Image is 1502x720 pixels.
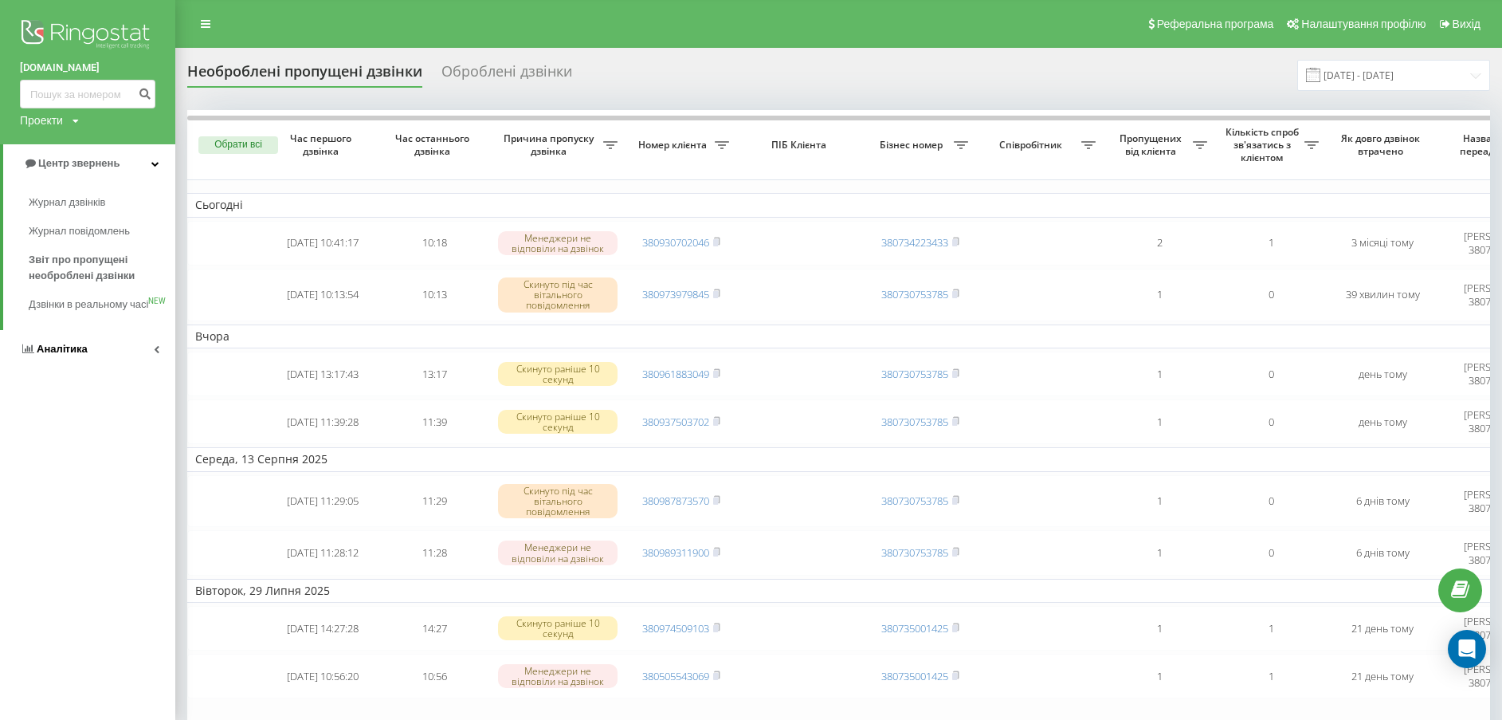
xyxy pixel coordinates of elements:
[29,188,175,217] a: Журнал дзвінків
[267,399,378,444] td: [DATE] 11:39:28
[267,352,378,396] td: [DATE] 13:17:43
[1104,530,1215,575] td: 1
[642,415,709,429] a: 380937503702
[1215,221,1327,266] td: 1
[1215,269,1327,321] td: 0
[378,399,490,444] td: 11:39
[873,139,954,151] span: Бізнес номер
[1104,352,1215,396] td: 1
[1104,475,1215,528] td: 1
[498,410,618,434] div: Скинуто раніше 10 секунд
[1339,132,1426,157] span: Як довго дзвінок втрачено
[498,664,618,688] div: Менеджери не відповіли на дзвінок
[881,545,948,560] a: 380730753785
[881,235,948,250] a: 380734223433
[1215,352,1327,396] td: 0
[881,669,948,683] a: 380735001425
[498,484,618,519] div: Скинуто під час вітального повідомлення
[198,136,278,154] button: Обрати всі
[633,139,715,151] span: Номер клієнта
[267,606,378,651] td: [DATE] 14:27:28
[267,475,378,528] td: [DATE] 11:29:05
[441,63,572,88] div: Оброблені дзвінки
[3,144,175,183] a: Центр звернень
[37,343,88,355] span: Аналiтика
[498,231,618,255] div: Менеджери не відповіли на дзвінок
[1104,269,1215,321] td: 1
[881,367,948,381] a: 380730753785
[1157,18,1274,30] span: Реферальна програма
[29,290,175,319] a: Дзвінки в реальному часіNEW
[751,139,851,151] span: ПІБ Клієнта
[267,654,378,698] td: [DATE] 10:56:20
[1215,475,1327,528] td: 0
[498,362,618,386] div: Скинуто раніше 10 секунд
[1453,18,1480,30] span: Вихід
[267,269,378,321] td: [DATE] 10:13:54
[20,80,155,108] input: Пошук за номером
[1112,132,1193,157] span: Пропущених від клієнта
[378,475,490,528] td: 11:29
[280,132,366,157] span: Час першого дзвінка
[1104,606,1215,651] td: 1
[498,132,603,157] span: Причина пропуску дзвінка
[1327,606,1438,651] td: 21 день тому
[642,367,709,381] a: 380961883049
[378,654,490,698] td: 10:56
[29,195,105,210] span: Журнал дзвінків
[29,217,175,246] a: Журнал повідомлень
[1327,530,1438,575] td: 6 днів тому
[642,287,709,301] a: 380973979845
[1301,18,1426,30] span: Налаштування профілю
[642,621,709,635] a: 380974509103
[29,223,130,239] span: Журнал повідомлень
[498,616,618,640] div: Скинуто раніше 10 секунд
[38,157,120,169] span: Центр звернень
[1327,654,1438,698] td: 21 день тому
[267,530,378,575] td: [DATE] 11:28:12
[642,235,709,250] a: 380930702046
[1327,475,1438,528] td: 6 днів тому
[1327,399,1438,444] td: день тому
[642,545,709,560] a: 380989311900
[378,221,490,266] td: 10:18
[498,541,618,565] div: Менеджери не відповіли на дзвінок
[20,16,155,56] img: Ringostat logo
[29,246,175,290] a: Звіт про пропущені необроблені дзвінки
[378,352,490,396] td: 13:17
[1215,654,1327,698] td: 1
[29,252,167,284] span: Звіт про пропущені необроблені дзвінки
[1223,126,1304,163] span: Кількість спроб зв'язатись з клієнтом
[881,415,948,429] a: 380730753785
[984,139,1081,151] span: Співробітник
[1327,221,1438,266] td: 3 місяці тому
[187,63,422,88] div: Необроблені пропущені дзвінки
[1215,530,1327,575] td: 0
[498,277,618,313] div: Скинуто під час вітального повідомлення
[20,60,155,76] a: [DOMAIN_NAME]
[642,669,709,683] a: 380505543069
[881,621,948,635] a: 380735001425
[1327,269,1438,321] td: 39 хвилин тому
[378,530,490,575] td: 11:28
[378,606,490,651] td: 14:27
[378,269,490,321] td: 10:13
[1215,606,1327,651] td: 1
[881,287,948,301] a: 380730753785
[20,112,63,128] div: Проекти
[1104,399,1215,444] td: 1
[1448,630,1486,668] div: Open Intercom Messenger
[267,221,378,266] td: [DATE] 10:41:17
[1104,221,1215,266] td: 2
[391,132,477,157] span: Час останнього дзвінка
[29,297,148,313] span: Дзвінки в реальному часі
[1327,352,1438,396] td: день тому
[642,494,709,508] a: 380987873570
[881,494,948,508] a: 380730753785
[1104,654,1215,698] td: 1
[1215,399,1327,444] td: 0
